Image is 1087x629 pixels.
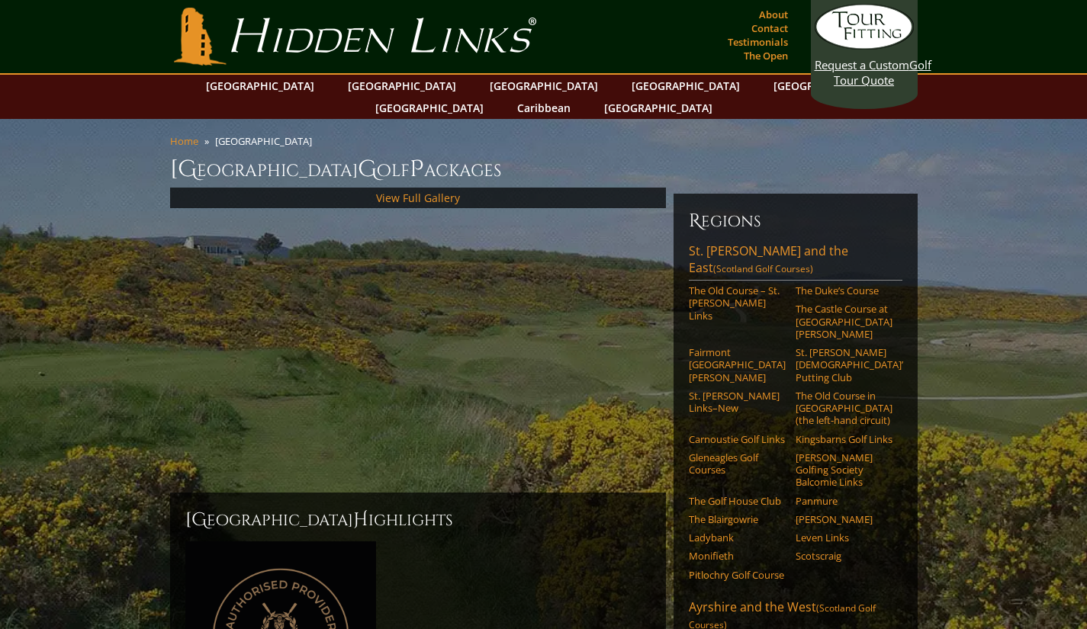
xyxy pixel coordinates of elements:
[689,346,786,383] a: Fairmont [GEOGRAPHIC_DATA][PERSON_NAME]
[510,97,578,119] a: Caribbean
[198,75,322,97] a: [GEOGRAPHIC_DATA]
[796,433,892,445] a: Kingsbarns Golf Links
[796,284,892,297] a: The Duke’s Course
[796,451,892,489] a: [PERSON_NAME] Golfing Society Balcomie Links
[170,134,198,148] a: Home
[410,154,424,185] span: P
[796,346,892,383] a: St. [PERSON_NAME] [DEMOGRAPHIC_DATA]’ Putting Club
[689,531,786,544] a: Ladybank
[376,191,460,205] a: View Full Gallery
[713,262,813,275] span: (Scotland Golf Courses)
[755,4,792,25] a: About
[689,209,902,233] h6: Regions
[689,242,902,281] a: St. [PERSON_NAME] and the East(Scotland Golf Courses)
[624,75,748,97] a: [GEOGRAPHIC_DATA]
[796,550,892,562] a: Scotscraig
[689,390,786,415] a: St. [PERSON_NAME] Links–New
[689,433,786,445] a: Carnoustie Golf Links
[815,57,909,72] span: Request a Custom
[796,390,892,427] a: The Old Course in [GEOGRAPHIC_DATA] (the left-hand circuit)
[597,97,720,119] a: [GEOGRAPHIC_DATA]
[689,550,786,562] a: Monifieth
[170,154,918,185] h1: [GEOGRAPHIC_DATA] olf ackages
[815,4,914,88] a: Request a CustomGolf Tour Quote
[482,75,606,97] a: [GEOGRAPHIC_DATA]
[358,154,377,185] span: G
[796,513,892,525] a: [PERSON_NAME]
[796,495,892,507] a: Panmure
[353,508,368,532] span: H
[689,284,786,322] a: The Old Course – St. [PERSON_NAME] Links
[215,134,318,148] li: [GEOGRAPHIC_DATA]
[340,75,464,97] a: [GEOGRAPHIC_DATA]
[724,31,792,53] a: Testimonials
[796,303,892,340] a: The Castle Course at [GEOGRAPHIC_DATA][PERSON_NAME]
[796,531,892,544] a: Leven Links
[689,495,786,507] a: The Golf House Club
[689,513,786,525] a: The Blairgowrie
[185,508,651,532] h2: [GEOGRAPHIC_DATA] ighlights
[689,451,786,477] a: Gleneagles Golf Courses
[766,75,889,97] a: [GEOGRAPHIC_DATA]
[748,18,792,39] a: Contact
[368,97,491,119] a: [GEOGRAPHIC_DATA]
[740,45,792,66] a: The Open
[689,569,786,581] a: Pitlochry Golf Course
